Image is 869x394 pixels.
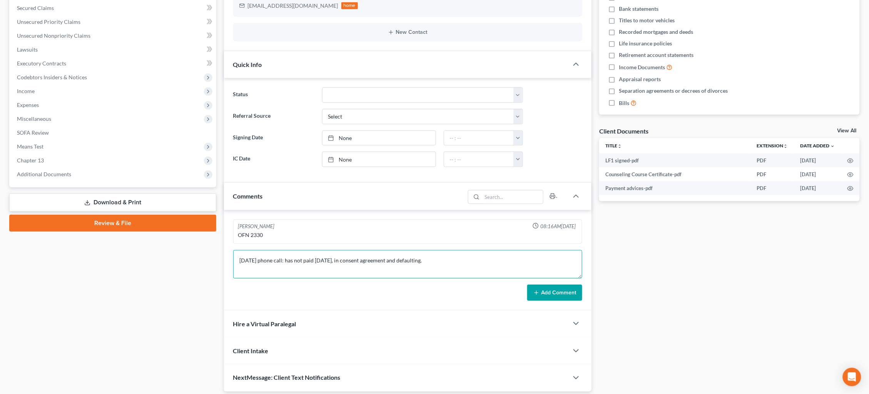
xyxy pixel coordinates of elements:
[17,60,66,67] span: Executory Contracts
[843,368,861,386] div: Open Intercom Messenger
[229,130,319,146] label: Signing Date
[229,109,319,124] label: Referral Source
[540,223,576,230] span: 08:16AM[DATE]
[794,154,841,167] td: [DATE]
[619,87,728,95] span: Separation agreements or decrees of divorces
[229,152,319,167] label: IC Date
[619,99,630,107] span: Bills
[17,88,35,94] span: Income
[11,1,216,15] a: Secured Claims
[619,63,665,71] span: Income Documents
[800,143,835,149] a: Date Added expand_more
[619,5,659,13] span: Bank statements
[238,223,275,230] div: [PERSON_NAME]
[757,143,788,149] a: Extensionunfold_more
[233,192,263,200] span: Comments
[17,129,49,136] span: SOFA Review
[482,190,543,204] input: Search...
[599,127,648,135] div: Client Documents
[233,61,262,68] span: Quick Info
[9,215,216,232] a: Review & File
[619,51,694,59] span: Retirement account statements
[248,2,338,10] div: [EMAIL_ADDRESS][DOMAIN_NAME]
[17,46,38,53] span: Lawsuits
[9,194,216,212] a: Download & Print
[233,320,296,327] span: Hire a Virtual Paralegal
[323,152,436,167] a: None
[619,40,672,47] span: Life insurance policies
[11,126,216,140] a: SOFA Review
[341,2,358,9] div: home
[605,143,622,149] a: Titleunfold_more
[831,144,835,149] i: expand_more
[784,144,788,149] i: unfold_more
[233,374,341,381] span: NextMessage: Client Text Notifications
[617,144,622,149] i: unfold_more
[444,131,514,145] input: -- : --
[837,128,857,134] a: View All
[751,181,794,195] td: PDF
[11,57,216,70] a: Executory Contracts
[233,347,269,354] span: Client Intake
[17,18,80,25] span: Unsecured Priority Claims
[17,5,54,11] span: Secured Claims
[17,143,43,150] span: Means Test
[751,167,794,181] td: PDF
[17,74,87,80] span: Codebtors Insiders & Notices
[599,167,751,181] td: Counseling Course Certificate-pdf
[794,181,841,195] td: [DATE]
[527,285,582,301] button: Add Comment
[239,29,577,35] button: New Contact
[238,231,578,239] div: OFN 2330
[323,131,436,145] a: None
[751,154,794,167] td: PDF
[444,152,514,167] input: -- : --
[17,102,39,108] span: Expenses
[17,32,90,39] span: Unsecured Nonpriority Claims
[619,17,675,24] span: Titles to motor vehicles
[17,157,44,164] span: Chapter 13
[619,75,661,83] span: Appraisal reports
[794,167,841,181] td: [DATE]
[599,154,751,167] td: LF1 signed-pdf
[17,115,51,122] span: Miscellaneous
[17,171,71,177] span: Additional Documents
[229,87,319,103] label: Status
[11,15,216,29] a: Unsecured Priority Claims
[599,181,751,195] td: Payment advices-pdf
[11,29,216,43] a: Unsecured Nonpriority Claims
[619,28,694,36] span: Recorded mortgages and deeds
[11,43,216,57] a: Lawsuits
